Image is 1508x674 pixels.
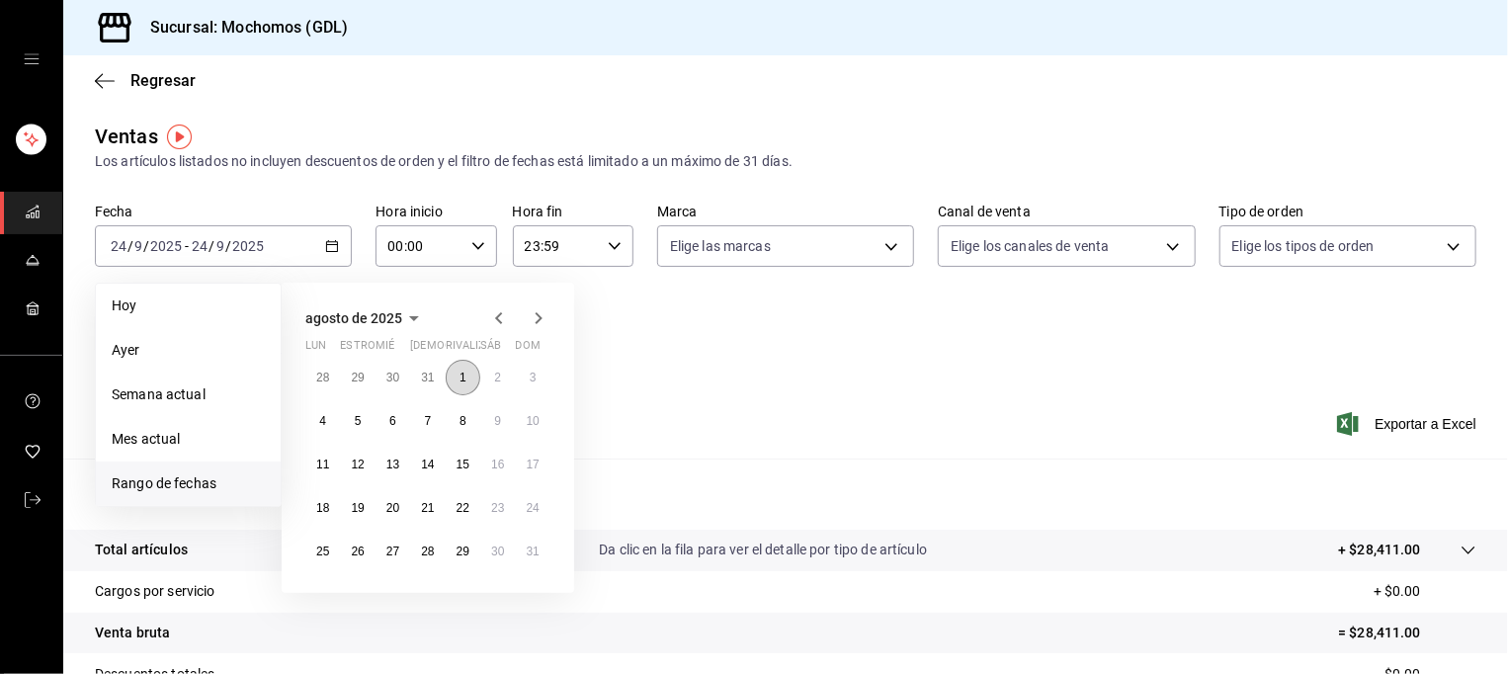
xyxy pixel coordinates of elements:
[305,403,340,439] button: 4 de agosto de 2025
[305,447,340,482] button: 11 de agosto de 2025
[480,403,515,439] button: 9 de agosto de 2025
[480,360,515,395] button: 2 de agosto de 2025
[421,371,434,384] abbr: 31 de julio de 2025
[494,371,501,384] abbr: 2 de agosto de 2025
[460,414,466,428] abbr: 8 de agosto de 2025
[112,384,265,405] span: Semana actual
[305,360,340,395] button: 28 de julio de 2025
[657,206,914,219] label: Marca
[410,339,527,360] abbr: jueves
[1232,236,1375,256] span: Elige los tipos de orden
[95,71,196,90] button: Regresar
[1375,416,1476,432] font: Exportar a Excel
[410,360,445,395] button: 31 de julio de 2025
[446,360,480,395] button: 1 de agosto de 2025
[340,360,375,395] button: 29 de julio de 2025
[480,447,515,482] button: 16 de agosto de 2025
[527,545,540,558] abbr: 31 de agosto de 2025
[110,238,127,254] input: --
[112,429,265,450] span: Mes actual
[305,534,340,569] button: 25 de agosto de 2025
[24,51,40,67] button: cajón abierto
[527,501,540,515] abbr: 24 de agosto de 2025
[225,238,231,254] span: /
[167,125,192,149] img: Marcador de información sobre herramientas
[670,236,771,256] span: Elige las marcas
[951,236,1109,256] span: Elige los canales de venta
[351,458,364,471] abbr: 12 de agosto de 2025
[386,545,399,558] abbr: 27 de agosto de 2025
[95,206,352,219] label: Fecha
[340,403,375,439] button: 5 de agosto de 2025
[480,339,501,360] abbr: sábado
[446,339,500,360] abbr: viernes
[446,447,480,482] button: 15 de agosto de 2025
[446,403,480,439] button: 8 de agosto de 2025
[480,490,515,526] button: 23 de agosto de 2025
[340,339,402,360] abbr: martes
[351,501,364,515] abbr: 19 de agosto de 2025
[457,458,469,471] abbr: 15 de agosto de 2025
[130,71,196,90] span: Regresar
[446,490,480,526] button: 22 de agosto de 2025
[386,371,399,384] abbr: 30 de julio de 2025
[516,360,550,395] button: 3 de agosto de 2025
[386,458,399,471] abbr: 13 de agosto de 2025
[410,490,445,526] button: 21 de agosto de 2025
[376,339,394,360] abbr: miércoles
[351,371,364,384] abbr: 29 de julio de 2025
[316,545,329,558] abbr: 25 de agosto de 2025
[134,16,348,40] h3: Sucursal: Mochomos (GDL)
[95,623,170,643] p: Venta bruta
[516,534,550,569] button: 31 de agosto de 2025
[527,458,540,471] abbr: 17 de agosto de 2025
[491,501,504,515] abbr: 23 de agosto de 2025
[95,581,215,602] p: Cargos por servicio
[516,339,541,360] abbr: domingo
[1338,540,1421,560] p: + $28,411.00
[209,238,214,254] span: /
[305,339,326,360] abbr: lunes
[316,458,329,471] abbr: 11 de agosto de 2025
[376,534,410,569] button: 27 de agosto de 2025
[513,206,633,219] label: Hora fin
[938,206,1195,219] label: Canal de venta
[95,151,1476,172] div: Los artículos listados no incluyen descuentos de orden y el filtro de fechas está limitado a un m...
[494,414,501,428] abbr: 9 de agosto de 2025
[1219,206,1476,219] label: Tipo de orden
[599,540,927,560] p: Da clic en la fila para ver el detalle por tipo de artículo
[421,501,434,515] abbr: 21 de agosto de 2025
[95,122,158,151] div: Ventas
[340,447,375,482] button: 12 de agosto de 2025
[112,295,265,316] span: Hoy
[305,490,340,526] button: 18 de agosto de 2025
[355,414,362,428] abbr: 5 de agosto de 2025
[425,414,432,428] abbr: 7 de agosto de 2025
[376,360,410,395] button: 30 de julio de 2025
[351,545,364,558] abbr: 26 de agosto de 2025
[491,458,504,471] abbr: 16 de agosto de 2025
[112,340,265,361] span: Ayer
[491,545,504,558] abbr: 30 de agosto de 2025
[410,534,445,569] button: 28 de agosto de 2025
[446,534,480,569] button: 29 de agosto de 2025
[457,545,469,558] abbr: 29 de agosto de 2025
[319,414,326,428] abbr: 4 de agosto de 2025
[1338,623,1476,643] p: = $28,411.00
[340,490,375,526] button: 19 de agosto de 2025
[316,371,329,384] abbr: 28 de julio de 2025
[516,447,550,482] button: 17 de agosto de 2025
[410,403,445,439] button: 7 de agosto de 2025
[376,490,410,526] button: 20 de agosto de 2025
[305,306,426,330] button: agosto de 2025
[530,371,537,384] abbr: 3 de agosto de 2025
[133,238,143,254] input: --
[191,238,209,254] input: --
[95,540,188,560] p: Total artículos
[480,534,515,569] button: 30 de agosto de 2025
[112,473,265,494] span: Rango de fechas
[231,238,265,254] input: ----
[316,501,329,515] abbr: 18 de agosto de 2025
[305,310,402,326] span: agosto de 2025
